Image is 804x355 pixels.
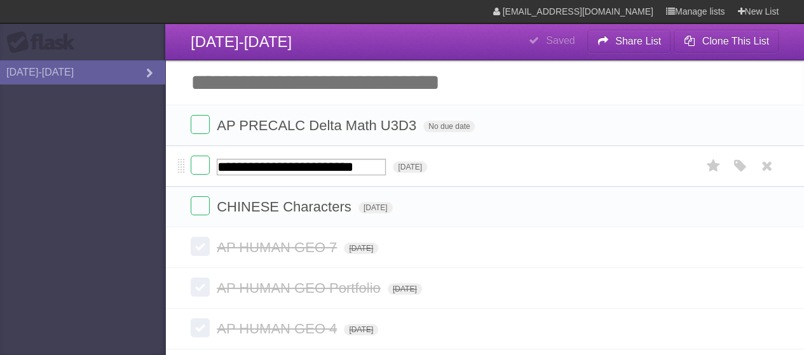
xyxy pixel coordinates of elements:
[191,237,210,256] label: Done
[191,196,210,215] label: Done
[546,35,575,46] b: Saved
[191,156,210,175] label: Done
[423,121,475,132] span: No due date
[674,30,779,53] button: Clone This List
[191,278,210,297] label: Done
[701,156,725,177] label: Star task
[217,280,384,296] span: AP HUMAN GEO Portfolio
[191,115,210,134] label: Done
[6,31,83,54] div: Flask
[344,324,378,335] span: [DATE]
[191,33,292,50] span: [DATE]-[DATE]
[587,30,671,53] button: Share List
[393,161,427,173] span: [DATE]
[702,36,769,46] b: Clone This List
[217,117,419,133] span: AP PRECALC Delta Math U3D3
[344,243,378,254] span: [DATE]
[358,202,393,213] span: [DATE]
[217,321,340,337] span: AP HUMAN GEO 4
[217,199,355,215] span: CHINESE Characters
[388,283,422,295] span: [DATE]
[217,239,340,255] span: AP HUMAN GEO 7
[615,36,661,46] b: Share List
[191,318,210,337] label: Done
